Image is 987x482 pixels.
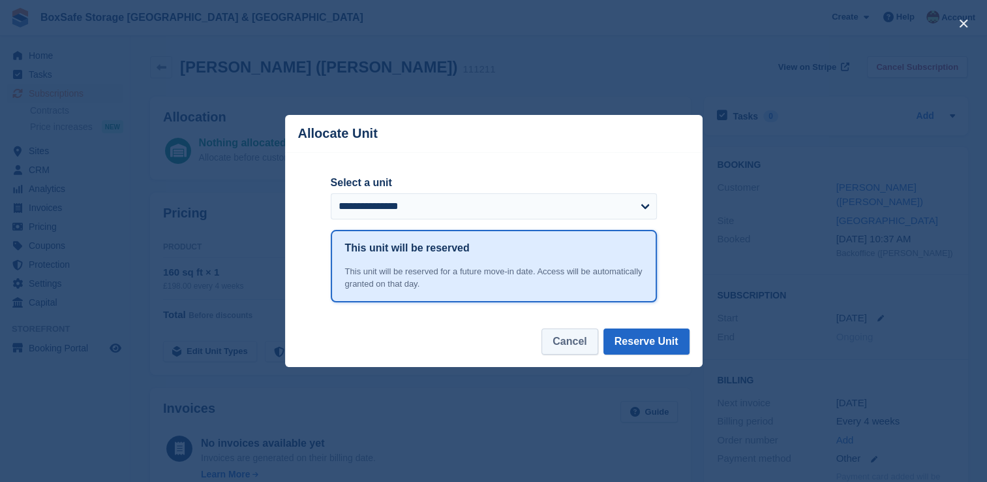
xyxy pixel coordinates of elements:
[331,175,657,191] label: Select a unit
[541,329,598,355] button: Cancel
[953,13,974,34] button: close
[298,126,378,141] p: Allocate Unit
[345,240,470,256] h1: This unit will be reserved
[603,329,690,355] button: Reserve Unit
[345,265,643,291] div: This unit will be reserved for a future move-in date. Access will be automatically granted on tha...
